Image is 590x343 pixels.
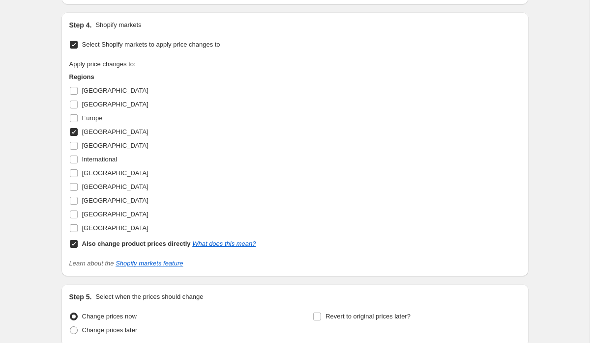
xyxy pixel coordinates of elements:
[82,87,148,94] span: [GEOGRAPHIC_DATA]
[82,224,148,232] span: [GEOGRAPHIC_DATA]
[116,260,183,267] a: Shopify markets feature
[69,72,256,82] h3: Regions
[82,183,148,190] span: [GEOGRAPHIC_DATA]
[82,41,220,48] span: Select Shopify markets to apply price changes to
[82,197,148,204] span: [GEOGRAPHIC_DATA]
[192,240,256,247] a: What does this mean?
[325,313,411,320] span: Revert to original prices later?
[82,156,118,163] span: International
[69,60,136,68] span: Apply price changes to:
[95,292,203,302] p: Select when the prices should change
[95,20,141,30] p: Shopify markets
[82,240,191,247] b: Also change product prices directly
[69,292,92,302] h2: Step 5.
[82,101,148,108] span: [GEOGRAPHIC_DATA]
[69,20,92,30] h2: Step 4.
[82,313,137,320] span: Change prices now
[82,114,103,122] span: Europe
[82,128,148,135] span: [GEOGRAPHIC_DATA]
[82,169,148,177] span: [GEOGRAPHIC_DATA]
[82,142,148,149] span: [GEOGRAPHIC_DATA]
[69,260,183,267] i: Learn about the
[82,211,148,218] span: [GEOGRAPHIC_DATA]
[82,326,138,334] span: Change prices later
